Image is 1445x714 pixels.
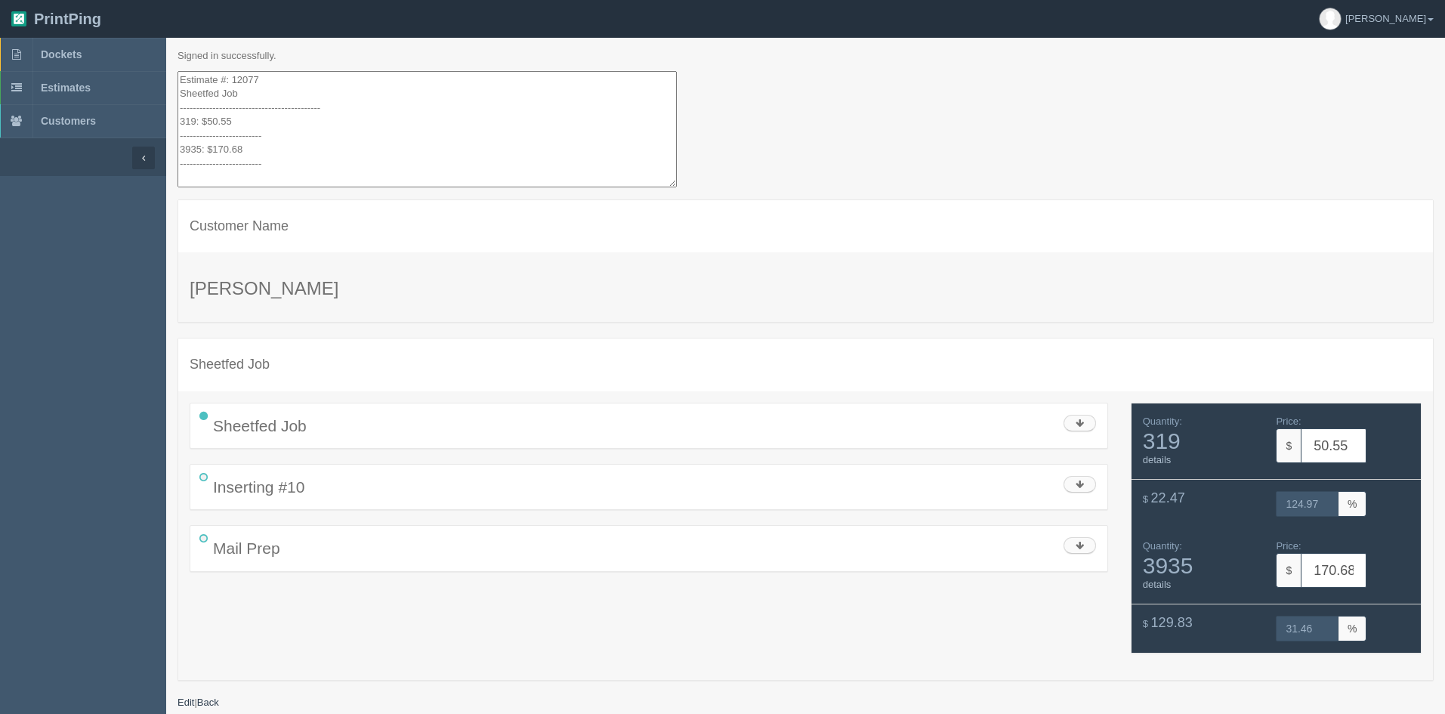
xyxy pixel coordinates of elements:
span: 129.83 [1151,615,1193,630]
span: 22.47 [1151,490,1185,505]
span: $ [1276,553,1301,588]
span: Quantity: [1143,540,1182,552]
span: Price: [1276,540,1301,552]
h4: Sheetfed Job [190,357,1422,372]
span: $ [1143,618,1148,629]
span: Estimates [41,82,91,94]
span: Mail Prep [213,539,280,557]
span: % [1338,491,1366,517]
h4: Customer Name [190,219,1422,234]
textarea: Estimate #: 12077 Sheetfed Job ------------------------------------------- 319: $50.55 ----------... [178,71,677,188]
img: logo-3e63b451c926e2ac314895c53de4908e5d424f24456219fb08d385ab2e579770.png [11,11,26,26]
p: Signed in successfully. [178,49,1434,63]
a: details [1143,454,1172,465]
span: Customers [41,115,96,127]
span: 319 [1143,428,1265,453]
a: Edit [178,697,194,708]
span: Dockets [41,48,82,60]
span: 3935 [1143,553,1265,578]
span: $ [1276,428,1301,463]
span: Inserting #10 [213,478,304,496]
span: Price: [1276,416,1301,427]
img: avatar_default-7531ab5dedf162e01f1e0bb0964e6a185e93c5c22dfe317fb01d7f8cd2b1632c.jpg [1320,8,1341,29]
a: Back [197,697,219,708]
span: $ [1143,493,1148,505]
a: details [1143,579,1172,590]
span: Quantity: [1143,416,1182,427]
h3: [PERSON_NAME] [190,279,1422,298]
span: % [1338,616,1366,641]
span: Sheetfed Job [213,417,307,434]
